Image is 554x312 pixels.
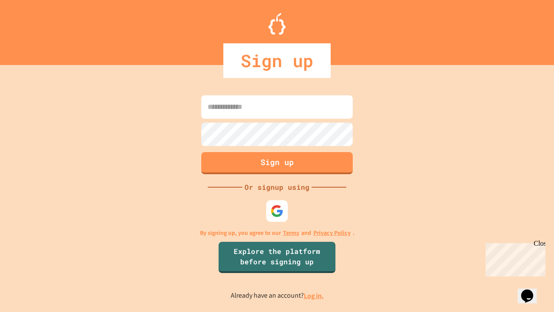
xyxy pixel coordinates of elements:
[231,290,324,301] p: Already have an account?
[219,242,335,273] a: Explore the platform before signing up
[313,228,351,237] a: Privacy Policy
[268,13,286,35] img: Logo.svg
[271,205,283,218] img: google-icon.svg
[304,291,324,300] a: Log in.
[283,228,299,237] a: Terms
[201,152,353,174] button: Sign up
[3,3,60,55] div: Chat with us now!Close
[518,277,545,303] iframe: chat widget
[223,43,331,78] div: Sign up
[482,240,545,276] iframe: chat widget
[200,228,354,237] p: By signing up, you agree to our and .
[242,182,312,192] div: Or signup using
